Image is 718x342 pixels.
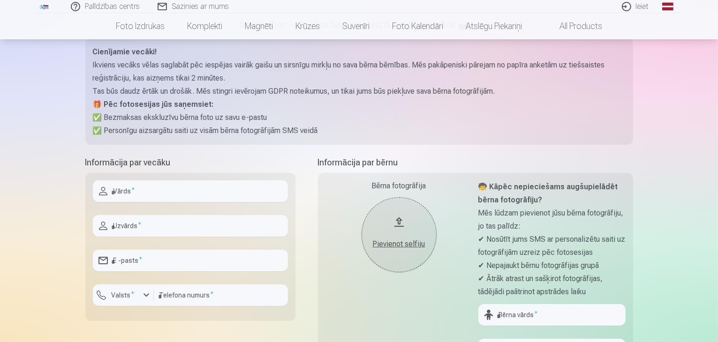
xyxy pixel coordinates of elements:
p: ✅ Personīgu aizsargātu saiti uz visām bērna fotogrāfijām SMS veidā [93,124,626,137]
strong: Cienījamie vecāki! [93,47,157,56]
p: Ikviens vecāks vēlas saglabāt pēc iespējas vairāk gaišu un sirsnīgu mirkļu no sava bērna bērnības... [93,59,626,85]
a: Komplekti [176,13,234,39]
p: ✅ Bezmaksas ekskluzīvu bērna foto uz savu e-pastu [93,111,626,124]
strong: 🧒 Kāpēc nepieciešams augšupielādēt bērna fotogrāfiju? [478,182,618,204]
h5: Informācija par bērnu [318,156,633,169]
h5: Informācija par vecāku [85,156,295,169]
a: Atslēgu piekariņi [454,13,533,39]
label: Valsts [108,290,138,300]
p: ✔ Nepajaukt bērnu fotogrāfijas grupā [478,259,626,272]
p: Tas būs daudz ērtāk un drošāk. Mēs stingri ievērojam GDPR noteikumus, un tikai jums būs piekļuve ... [93,85,626,98]
p: ✔ Ātrāk atrast un sašķirot fotogrāfijas, tādējādi paātrinot apstrādes laiku [478,272,626,298]
button: Pievienot selfiju [362,197,437,272]
a: Foto izdrukas [105,13,176,39]
img: /fa1 [39,4,50,9]
strong: 🎁 Pēc fotosesijas jūs saņemsiet: [93,100,214,109]
a: Magnēti [234,13,284,39]
a: Krūzes [284,13,331,39]
a: Suvenīri [331,13,381,39]
p: ✔ Nosūtīt jums SMS ar personalizētu saiti uz fotogrāfijām uzreiz pēc fotosesijas [478,233,626,259]
div: Pievienot selfiju [371,238,427,250]
div: Bērna fotogrāfija [325,180,473,192]
button: Valsts* [93,284,154,306]
a: Foto kalendāri [381,13,454,39]
a: All products [533,13,613,39]
p: Mēs lūdzam pievienot jūsu bērna fotogrāfiju, jo tas palīdz: [478,207,626,233]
